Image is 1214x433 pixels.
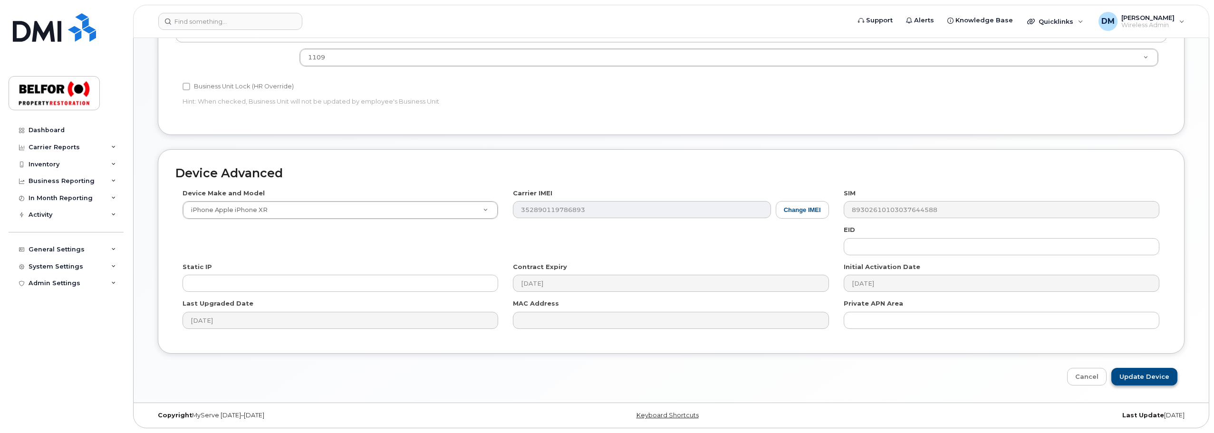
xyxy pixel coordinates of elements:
div: [DATE] [845,412,1192,419]
span: iPhone Apple iPhone XR [185,206,268,214]
label: SIM [844,189,856,198]
a: Alerts [899,11,941,30]
label: Business Unit Lock (HR Override) [183,81,294,92]
input: Business Unit Lock (HR Override) [183,83,190,90]
span: 1109 [308,54,325,61]
label: MAC Address [513,299,559,308]
input: Find something... [158,13,302,30]
div: Quicklinks [1021,12,1090,31]
a: Cancel [1067,368,1107,385]
a: Support [851,11,899,30]
span: Knowledge Base [955,16,1013,25]
span: Support [866,16,893,25]
p: Hint: When checked, Business Unit will not be updated by employee's Business Unit [183,97,829,106]
a: 1109 [300,49,1158,66]
span: Quicklinks [1039,18,1073,25]
div: Dan Maiuri [1092,12,1191,31]
span: Wireless Admin [1121,21,1175,29]
label: Initial Activation Date [844,262,920,271]
label: Carrier IMEI [513,189,552,198]
label: Device Make and Model [183,189,265,198]
strong: Last Update [1122,412,1164,419]
a: iPhone Apple iPhone XR [183,202,498,219]
label: EID [844,225,855,234]
label: Private APN Area [844,299,903,308]
label: Static IP [183,262,212,271]
h2: Device Advanced [175,167,1167,180]
span: DM [1101,16,1115,27]
input: Update Device [1111,368,1177,385]
div: MyServe [DATE]–[DATE] [151,412,498,419]
a: Keyboard Shortcuts [636,412,699,419]
label: Contract Expiry [513,262,567,271]
button: Change IMEI [776,201,829,219]
span: Alerts [914,16,934,25]
a: Knowledge Base [941,11,1020,30]
label: Last Upgraded Date [183,299,253,308]
span: [PERSON_NAME] [1121,14,1175,21]
strong: Copyright [158,412,192,419]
